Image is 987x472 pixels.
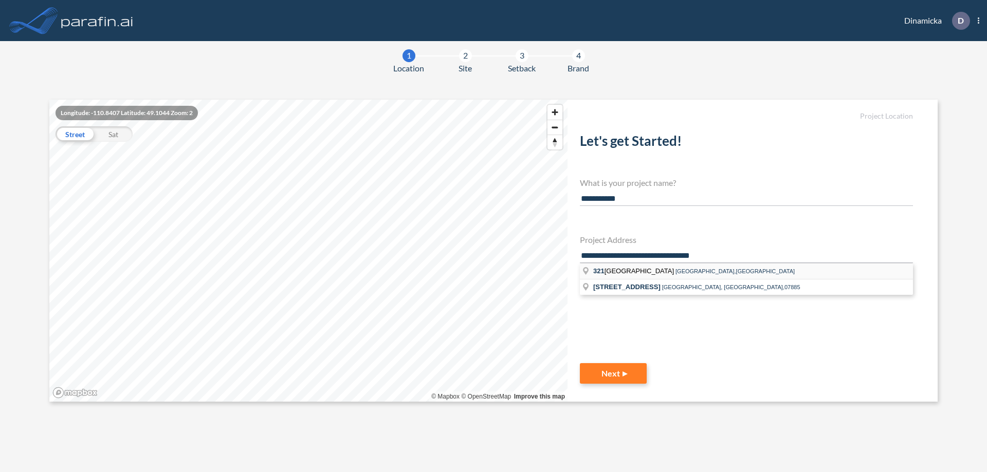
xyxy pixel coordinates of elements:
span: [GEOGRAPHIC_DATA],[GEOGRAPHIC_DATA] [675,268,795,274]
span: [GEOGRAPHIC_DATA] [593,267,675,275]
h2: Let's get Started! [580,133,913,153]
h5: Project Location [580,112,913,121]
span: Site [459,62,472,74]
button: Zoom out [547,120,562,135]
h4: Project Address [580,235,913,244]
a: OpenStreetMap [461,393,511,400]
button: Reset bearing to north [547,135,562,149]
div: 3 [516,49,528,62]
span: [STREET_ADDRESS] [593,283,661,291]
a: Mapbox homepage [52,387,98,399]
img: logo [59,10,135,31]
p: D [958,16,964,25]
span: Setback [508,62,536,74]
div: 4 [572,49,585,62]
div: 1 [403,49,415,62]
a: Mapbox [431,393,460,400]
button: Zoom in [547,105,562,120]
span: [GEOGRAPHIC_DATA], [GEOGRAPHIC_DATA],07885 [662,284,800,290]
div: Street [56,126,94,142]
canvas: Map [49,100,568,402]
button: Next [580,363,647,384]
a: Improve this map [514,393,565,400]
div: Dinamicka [889,12,979,30]
div: 2 [459,49,472,62]
span: Location [393,62,424,74]
div: Sat [94,126,133,142]
div: Longitude: -110.8407 Latitude: 49.1044 Zoom: 2 [56,106,198,120]
h4: What is your project name? [580,178,913,187]
span: 321 [593,267,605,275]
span: Brand [568,62,589,74]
